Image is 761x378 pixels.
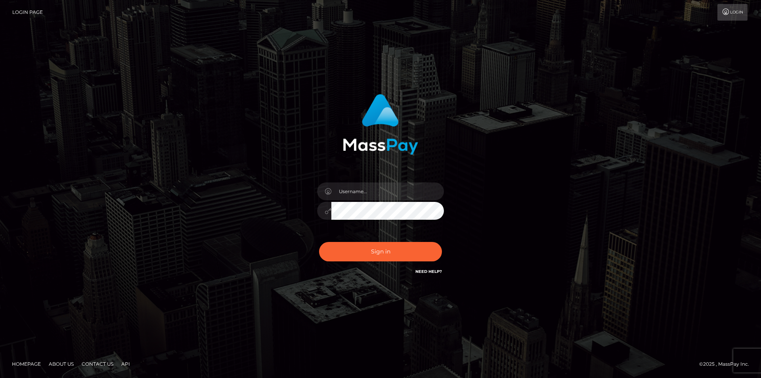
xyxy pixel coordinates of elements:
[9,358,44,370] a: Homepage
[331,182,444,200] input: Username...
[319,242,442,261] button: Sign in
[118,358,133,370] a: API
[717,4,748,21] a: Login
[46,358,77,370] a: About Us
[699,360,755,368] div: © 2025 , MassPay Inc.
[78,358,117,370] a: Contact Us
[415,269,442,274] a: Need Help?
[343,94,418,155] img: MassPay Login
[12,4,43,21] a: Login Page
